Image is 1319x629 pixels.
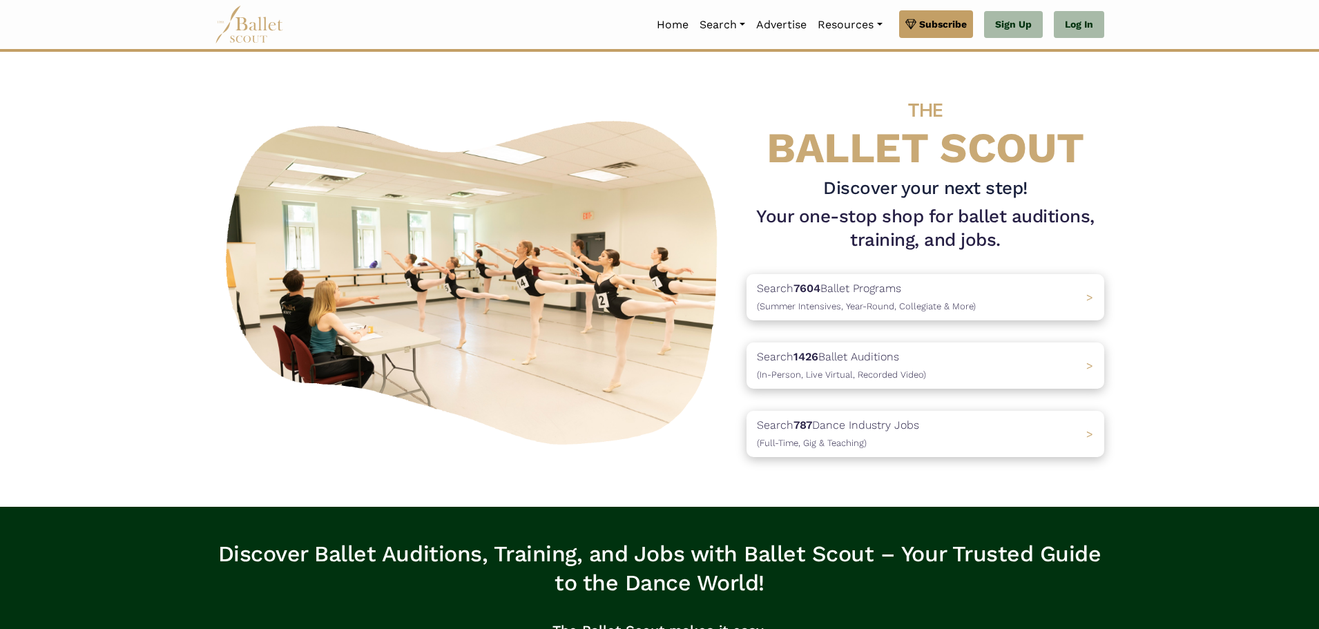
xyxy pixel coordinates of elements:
[1086,291,1093,304] span: >
[757,301,976,311] span: (Summer Intensives, Year-Round, Collegiate & More)
[793,350,818,363] b: 1426
[984,11,1043,39] a: Sign Up
[751,10,812,39] a: Advertise
[747,205,1104,252] h1: Your one-stop shop for ballet auditions, training, and jobs.
[899,10,973,38] a: Subscribe
[757,438,867,448] span: (Full-Time, Gig & Teaching)
[694,10,751,39] a: Search
[651,10,694,39] a: Home
[905,17,916,32] img: gem.svg
[919,17,967,32] span: Subscribe
[793,282,820,295] b: 7604
[747,411,1104,457] a: Search787Dance Industry Jobs(Full-Time, Gig & Teaching) >
[747,342,1104,389] a: Search1426Ballet Auditions(In-Person, Live Virtual, Recorded Video) >
[757,416,919,452] p: Search Dance Industry Jobs
[747,177,1104,200] h3: Discover your next step!
[757,348,926,383] p: Search Ballet Auditions
[747,79,1104,171] h4: BALLET SCOUT
[215,106,735,453] img: A group of ballerinas talking to each other in a ballet studio
[1086,359,1093,372] span: >
[1054,11,1104,39] a: Log In
[747,274,1104,320] a: Search7604Ballet Programs(Summer Intensives, Year-Round, Collegiate & More)>
[793,418,812,432] b: 787
[1086,427,1093,441] span: >
[757,369,926,380] span: (In-Person, Live Virtual, Recorded Video)
[757,280,976,315] p: Search Ballet Programs
[908,99,943,122] span: THE
[215,540,1104,597] h3: Discover Ballet Auditions, Training, and Jobs with Ballet Scout – Your Trusted Guide to the Dance...
[812,10,887,39] a: Resources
